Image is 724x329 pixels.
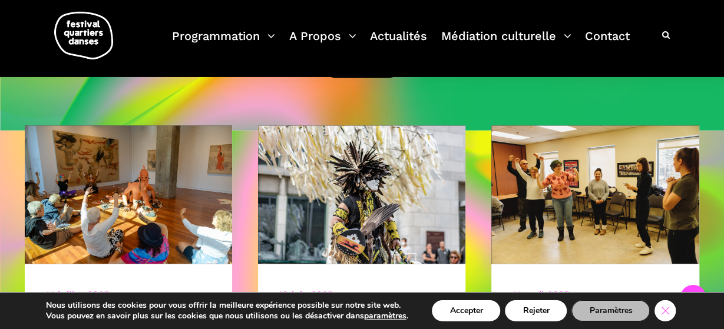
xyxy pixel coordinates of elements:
[54,12,113,59] img: logo-fqd-med
[289,26,356,61] a: A Propos
[585,26,630,61] a: Contact
[654,300,676,321] button: Close GDPR Cookie Banner
[571,300,650,321] button: Paramètres
[491,125,699,264] img: CARI, 8 mars 2023-209
[370,26,427,61] a: Actualités
[364,311,406,321] button: paramètres
[46,300,408,311] p: Nous utilisons des cookies pour vous offrir la meilleure expérience possible sur notre site web.
[46,311,408,321] p: Vous pouvez en savoir plus sur les cookies que nous utilisons ou les désactiver dans .
[172,26,275,61] a: Programmation
[432,300,500,321] button: Accepter
[512,289,568,300] a: 14 avril 2025
[279,289,333,300] a: 10 juin 2025
[25,125,232,264] img: 20240905-9595
[258,125,465,264] img: R Barbara Diabo 11 crédit Romain Lorraine (30)
[441,26,571,61] a: Médiation culturelle
[45,289,110,300] a: 14 juillet 2025
[505,300,567,321] button: Rejeter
